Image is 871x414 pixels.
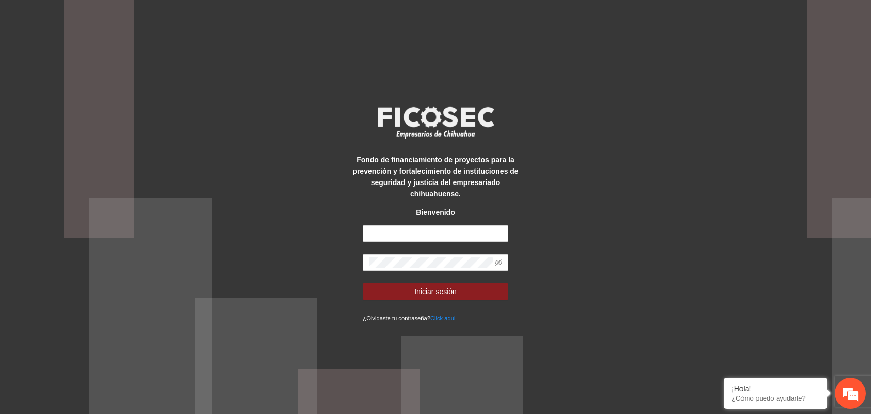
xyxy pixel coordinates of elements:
[363,315,455,321] small: ¿Olvidaste tu contraseña?
[430,315,456,321] a: Click aqui
[732,394,819,402] p: ¿Cómo puedo ayudarte?
[371,103,500,142] img: logo
[414,286,457,297] span: Iniciar sesión
[732,385,819,393] div: ¡Hola!
[363,283,508,300] button: Iniciar sesión
[416,208,455,217] strong: Bienvenido
[352,156,518,198] strong: Fondo de financiamiento de proyectos para la prevención y fortalecimiento de instituciones de seg...
[495,259,502,266] span: eye-invisible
